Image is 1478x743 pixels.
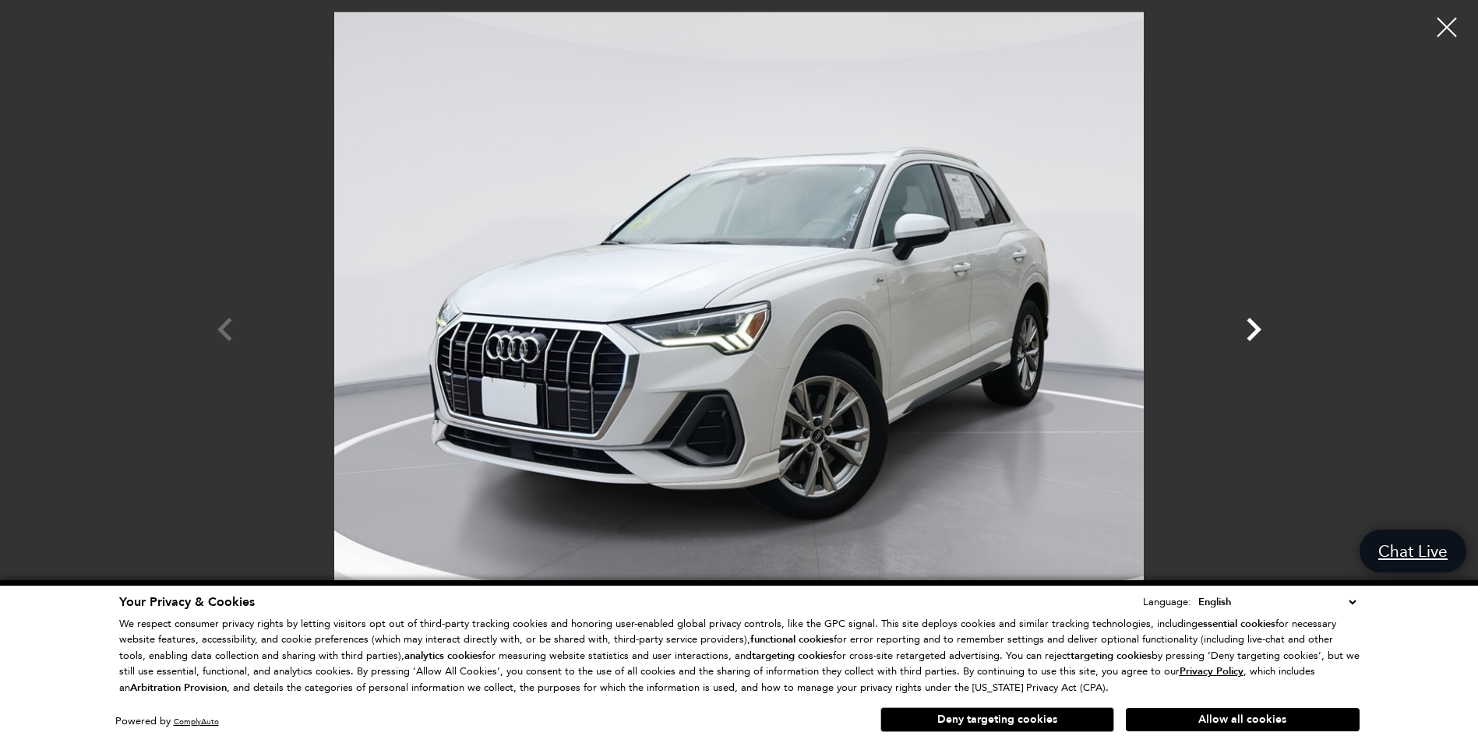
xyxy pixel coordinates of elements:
[119,616,1360,696] p: We respect consumer privacy rights by letting visitors opt out of third-party tracking cookies an...
[115,717,219,727] div: Powered by
[1194,593,1360,611] select: Language Select
[174,717,219,727] a: ComplyAuto
[1370,541,1455,562] span: Chat Live
[752,649,833,663] strong: targeting cookies
[1180,665,1243,677] a: Privacy Policy
[1230,298,1277,368] div: Next
[750,632,834,646] strong: functional cookies
[1360,530,1466,572] a: Chat Live
[1143,597,1191,607] div: Language:
[404,649,482,663] strong: analytics cookies
[1180,664,1243,678] u: Privacy Policy
[130,681,227,695] strong: Arbitration Provision
[1071,649,1152,663] strong: targeting cookies
[1198,617,1275,631] strong: essential cookies
[1126,708,1360,731] button: Allow all cookies
[119,593,255,611] span: Your Privacy & Cookies
[880,707,1114,732] button: Deny targeting cookies
[272,12,1207,618] img: Used 2023 Ibis White Audi Premium image 1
